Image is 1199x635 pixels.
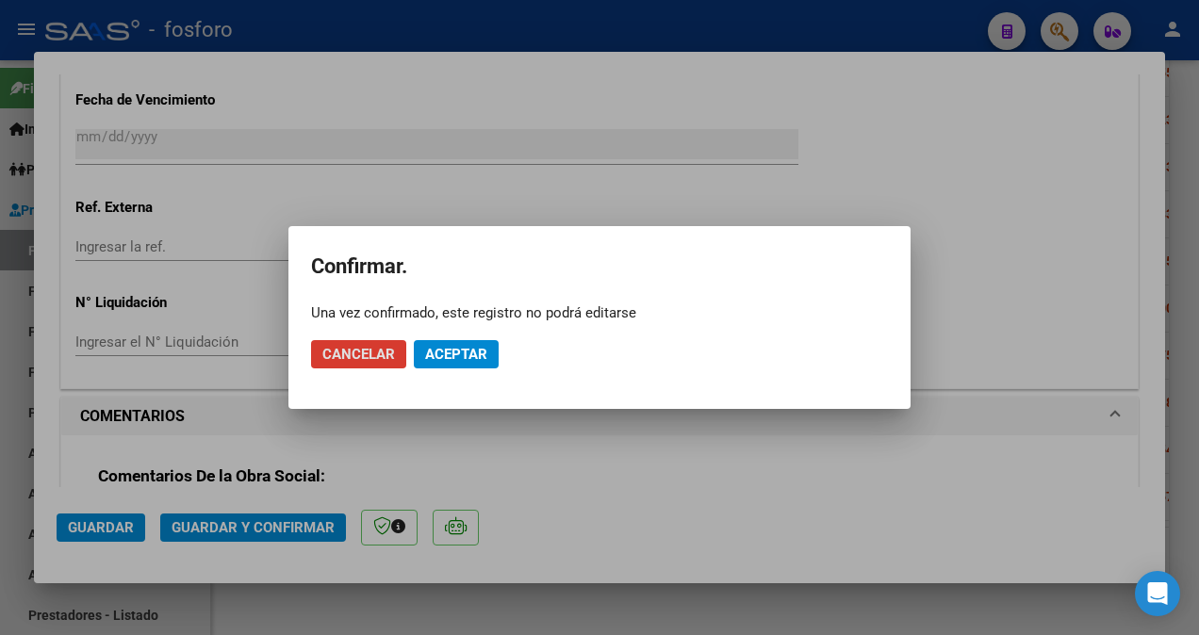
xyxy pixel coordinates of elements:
[322,346,395,363] span: Cancelar
[311,249,888,285] h2: Confirmar.
[425,346,487,363] span: Aceptar
[311,340,406,368] button: Cancelar
[1135,571,1180,616] div: Open Intercom Messenger
[311,303,888,322] div: Una vez confirmado, este registro no podrá editarse
[414,340,499,368] button: Aceptar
